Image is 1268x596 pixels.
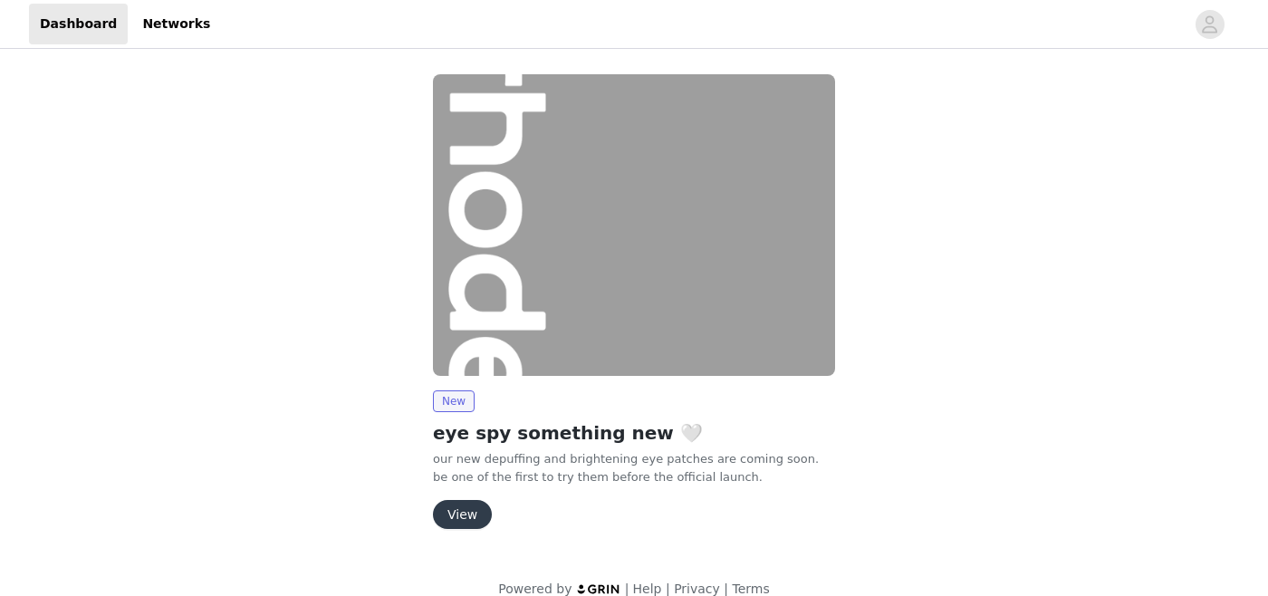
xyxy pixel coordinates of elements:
img: rhode skin [433,74,835,376]
a: View [433,508,492,522]
div: avatar [1201,10,1218,39]
span: | [625,582,629,596]
span: New [433,390,475,412]
a: Dashboard [29,4,128,44]
a: Terms [732,582,769,596]
a: Privacy [674,582,720,596]
a: Networks [131,4,221,44]
h2: eye spy something new 🤍 [433,419,835,447]
button: View [433,500,492,529]
span: | [666,582,670,596]
a: Help [633,582,662,596]
span: Powered by [498,582,572,596]
span: | [724,582,728,596]
p: our new depuffing and brightening eye patches are coming soon. be one of the first to try them be... [433,450,835,485]
img: logo [576,583,621,595]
